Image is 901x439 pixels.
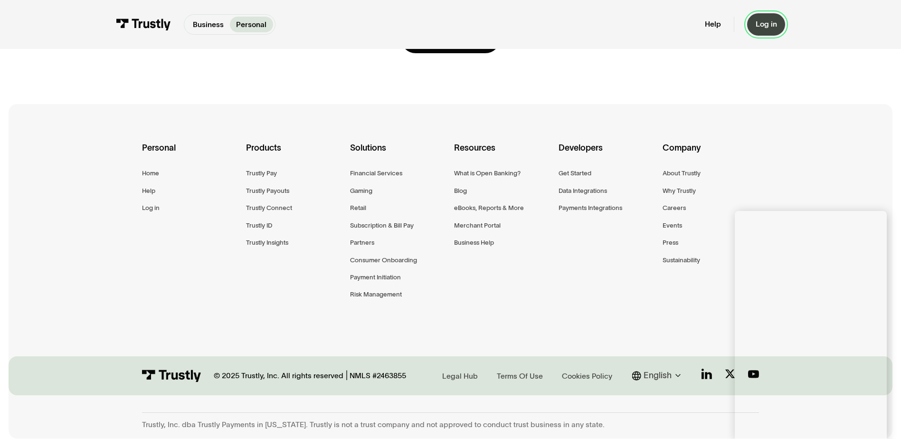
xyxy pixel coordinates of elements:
[497,371,543,382] div: Terms Of Use
[454,220,501,231] a: Merchant Portal
[663,202,686,213] a: Careers
[346,369,348,382] div: |
[644,369,672,382] div: English
[663,237,678,248] a: Press
[246,202,292,213] a: Trustly Connect
[454,141,550,168] div: Resources
[350,237,374,248] a: Partners
[494,369,546,382] a: Terms Of Use
[193,19,224,30] p: Business
[350,220,414,231] a: Subscription & Bill Pay
[350,371,406,381] div: NMLS #2463855
[142,370,201,382] img: Trustly Logo
[142,168,159,179] a: Home
[663,185,696,196] a: Why Trustly
[142,185,155,196] a: Help
[236,19,266,30] p: Personal
[756,19,777,29] div: Log in
[350,255,417,266] a: Consumer Onboarding
[350,202,366,213] a: Retail
[350,141,446,168] div: Solutions
[747,13,786,36] a: Log in
[663,168,701,179] a: About Trustly
[246,237,288,248] a: Trustly Insights
[246,141,342,168] div: Products
[142,420,759,429] div: Trustly, Inc. dba Trustly Payments in [US_STATE]. Trustly is not a trust company and not approved...
[454,237,494,248] a: Business Help
[246,220,272,231] a: Trustly ID
[246,185,289,196] a: Trustly Payouts
[230,17,273,32] a: Personal
[350,272,401,283] a: Payment Initiation
[559,168,591,179] a: Get Started
[705,19,721,29] a: Help
[559,369,615,382] a: Cookies Policy
[350,185,372,196] a: Gaming
[562,371,612,382] div: Cookies Policy
[454,202,524,213] a: eBooks, Reports & More
[559,202,622,213] a: Payments Integrations
[116,19,171,30] img: Trustly Logo
[559,185,607,196] a: Data Integrations
[350,168,402,179] a: Financial Services
[735,211,887,439] iframe: Chat Window
[439,369,481,382] a: Legal Hub
[142,202,160,213] a: Log in
[559,141,655,168] div: Developers
[246,168,277,179] a: Trustly Pay
[442,371,478,382] div: Legal Hub
[454,168,521,179] a: What is Open Banking?
[663,255,700,266] a: Sustainability
[142,141,238,168] div: Personal
[663,220,682,231] a: Events
[632,369,684,382] div: English
[663,141,759,168] div: Company
[186,17,230,32] a: Business
[214,371,343,381] div: © 2025 Trustly, Inc. All rights reserved
[350,289,402,300] a: Risk Management
[454,185,467,196] a: Blog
